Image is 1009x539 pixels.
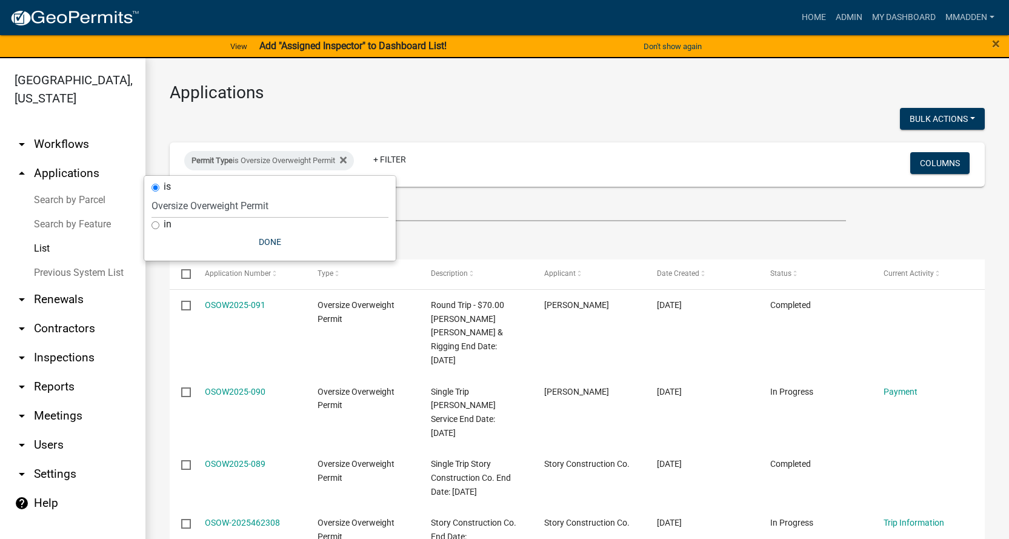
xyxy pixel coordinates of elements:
i: arrow_drop_down [15,467,29,481]
datatable-header-cell: Current Activity [871,259,985,289]
a: OSOW2025-090 [205,387,265,397]
datatable-header-cell: Status [759,259,872,289]
span: Type [318,269,333,278]
span: In Progress [770,387,813,397]
i: arrow_drop_down [15,409,29,423]
a: OSOW2025-089 [205,459,265,469]
a: My Dashboard [867,6,941,29]
i: arrow_drop_up [15,166,29,181]
datatable-header-cell: Select [170,259,193,289]
i: arrow_drop_down [15,137,29,152]
span: Single Trip Story Construction Co. End Date: 08/23/2025 [431,459,511,497]
span: Permit Type [191,156,233,165]
span: Application Number [205,269,271,278]
span: Current Activity [884,269,934,278]
datatable-header-cell: Description [419,259,533,289]
a: OSOW2025-091 [205,300,265,310]
label: is [164,182,171,192]
button: Don't show again [639,36,707,56]
span: 08/13/2025 [657,387,682,397]
datatable-header-cell: Application Number [193,259,306,289]
input: Search for applications [170,196,846,221]
span: Jeannette Karlzen [544,300,609,310]
span: Oversize Overweight Permit [318,459,395,483]
i: arrow_drop_down [15,292,29,307]
span: In Progress [770,518,813,527]
i: arrow_drop_down [15,438,29,452]
span: 08/11/2025 [657,518,682,527]
strong: Add "Assigned Inspector" to Dashboard List! [259,40,447,52]
span: Story Construction Co. [544,518,630,527]
div: is Oversize Overweight Permit [184,151,354,170]
a: + Filter [364,149,416,170]
button: Close [992,36,1000,51]
span: × [992,35,1000,52]
span: Status [770,269,791,278]
span: Description [431,269,468,278]
i: arrow_drop_down [15,380,29,394]
span: Applicant [544,269,576,278]
span: Date Created [657,269,699,278]
a: Home [797,6,831,29]
span: Round Trip - $70.00 Barnhart Crane & Rigging End Date: 08/20/2025 [431,300,504,365]
span: Single Trip Borsheim Crane Service End Date: 08/18/2025 [431,387,496,438]
datatable-header-cell: Type [306,259,419,289]
label: in [164,219,171,229]
button: Done [152,231,388,253]
i: help [15,496,29,511]
a: mmadden [941,6,999,29]
button: Bulk Actions [900,108,985,130]
span: Oversize Overweight Permit [318,300,395,324]
h3: Applications [170,82,985,103]
span: 08/11/2025 [657,459,682,469]
span: Oversize Overweight Permit [318,387,395,410]
span: Completed [770,300,811,310]
i: arrow_drop_down [15,321,29,336]
datatable-header-cell: Date Created [645,259,759,289]
button: Columns [910,152,970,174]
i: arrow_drop_down [15,350,29,365]
a: OSOW-2025462308 [205,518,280,527]
span: 08/14/2025 [657,300,682,310]
span: Completed [770,459,811,469]
a: Trip Information [884,518,944,527]
a: View [225,36,252,56]
datatable-header-cell: Applicant [532,259,645,289]
span: Story Construction Co. [544,459,630,469]
span: Evan Bolin [544,387,609,397]
a: Admin [831,6,867,29]
a: Payment [884,387,917,397]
